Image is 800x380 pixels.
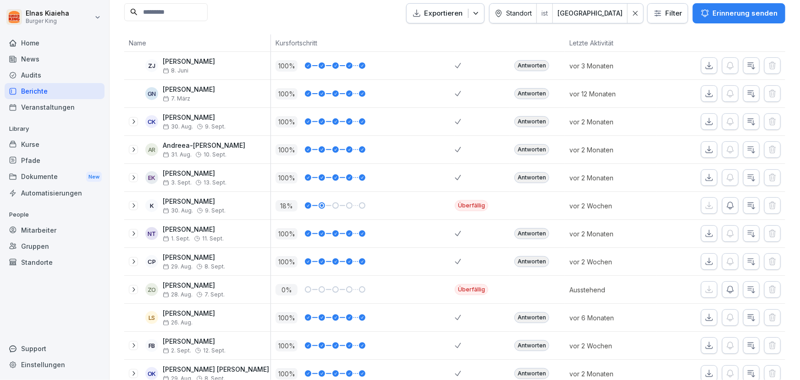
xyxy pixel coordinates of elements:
[5,357,105,373] a: Einstellungen
[276,312,298,324] p: 100 %
[276,256,298,268] p: 100 %
[424,8,463,19] p: Exportieren
[712,8,778,18] p: Erinnerung senden
[276,368,298,380] p: 100 %
[205,123,226,130] span: 9. Sept.
[205,207,226,214] span: 9. Sept.
[163,319,193,326] span: 26. Aug.
[204,179,226,186] span: 13. Sept.
[163,58,215,66] p: [PERSON_NAME]
[145,115,158,128] div: CK
[276,172,298,184] p: 100 %
[5,185,105,201] a: Automatisierungen
[5,51,105,67] a: News
[514,228,549,239] div: Antworten
[276,340,298,352] p: 100 %
[163,282,225,290] p: [PERSON_NAME]
[204,291,225,298] span: 7. Sept.
[276,144,298,156] p: 100 %
[653,9,682,18] div: Filter
[163,123,193,130] span: 30. Aug.
[145,171,158,184] div: EK
[569,38,652,48] p: Letzte Aktivität
[5,152,105,168] a: Pfade
[5,83,105,99] a: Berichte
[163,198,226,206] p: [PERSON_NAME]
[5,136,105,152] div: Kurse
[5,168,105,185] a: DokumenteNew
[163,142,245,150] p: Andreea-[PERSON_NAME]
[276,116,298,128] p: 100 %
[163,338,226,346] p: [PERSON_NAME]
[163,95,190,102] span: 7. März
[145,367,158,380] div: OK
[569,369,657,379] p: vor 2 Monaten
[163,179,192,186] span: 3. Sept.
[406,3,485,24] button: Exportieren
[5,254,105,270] a: Standorte
[276,38,450,48] p: Kursfortschritt
[163,310,215,318] p: [PERSON_NAME]
[514,116,549,127] div: Antworten
[5,207,105,222] p: People
[693,3,785,23] button: Erinnerung senden
[163,366,269,374] p: [PERSON_NAME] [PERSON_NAME]
[145,227,158,240] div: NT
[163,254,225,262] p: [PERSON_NAME]
[5,238,105,254] a: Gruppen
[163,67,188,74] span: 8. Juni
[514,312,549,323] div: Antworten
[569,173,657,183] p: vor 2 Monaten
[455,284,488,295] div: Überfällig
[145,199,158,212] div: K
[163,151,192,158] span: 31. Aug.
[276,88,298,100] p: 100 %
[557,9,623,18] div: [GEOGRAPHIC_DATA]
[514,144,549,155] div: Antworten
[5,35,105,51] a: Home
[163,226,224,234] p: [PERSON_NAME]
[163,347,191,354] span: 2. Sept.
[276,284,298,296] p: 0 %
[514,172,549,183] div: Antworten
[163,207,193,214] span: 30. Aug.
[569,341,657,351] p: vor 2 Wochen
[145,255,158,268] div: CP
[569,229,657,239] p: vor 2 Monaten
[145,59,158,72] div: ZJ
[145,143,158,156] div: AR
[5,122,105,136] p: Library
[514,88,549,99] div: Antworten
[163,170,226,178] p: [PERSON_NAME]
[276,228,298,240] p: 100 %
[202,235,224,242] span: 11. Sept.
[514,256,549,267] div: Antworten
[145,311,158,324] div: LS
[569,89,657,99] p: vor 12 Monaten
[569,117,657,127] p: vor 2 Monaten
[514,60,549,71] div: Antworten
[203,347,226,354] span: 12. Sept.
[5,67,105,83] a: Audits
[145,87,158,100] div: GN
[145,339,158,352] div: FB
[569,257,657,267] p: vor 2 Wochen
[569,201,657,211] p: vor 2 Wochen
[569,285,657,295] p: Ausstehend
[569,145,657,155] p: vor 2 Monaten
[5,99,105,115] a: Veranstaltungen
[537,4,552,23] div: ist
[163,86,215,94] p: [PERSON_NAME]
[455,200,488,211] div: Überfällig
[5,222,105,238] div: Mitarbeiter
[514,368,549,379] div: Antworten
[26,10,69,17] p: Elnas Kiaieha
